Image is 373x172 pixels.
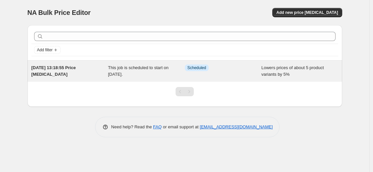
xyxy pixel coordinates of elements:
[31,65,76,77] span: [DATE] 13:18:55 Price [MEDICAL_DATA]
[187,65,206,70] span: Scheduled
[153,124,162,129] a: FAQ
[276,10,338,15] span: Add new price [MEDICAL_DATA]
[261,65,324,77] span: Lowers prices of about 5 product variants by 5%
[27,9,91,16] span: NA Bulk Price Editor
[108,65,169,77] span: This job is scheduled to start on [DATE].
[111,124,153,129] span: Need help? Read the
[162,124,200,129] span: or email support at
[34,46,61,54] button: Add filter
[272,8,342,17] button: Add new price [MEDICAL_DATA]
[37,47,53,53] span: Add filter
[176,87,194,96] nav: Pagination
[200,124,273,129] a: [EMAIL_ADDRESS][DOMAIN_NAME]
